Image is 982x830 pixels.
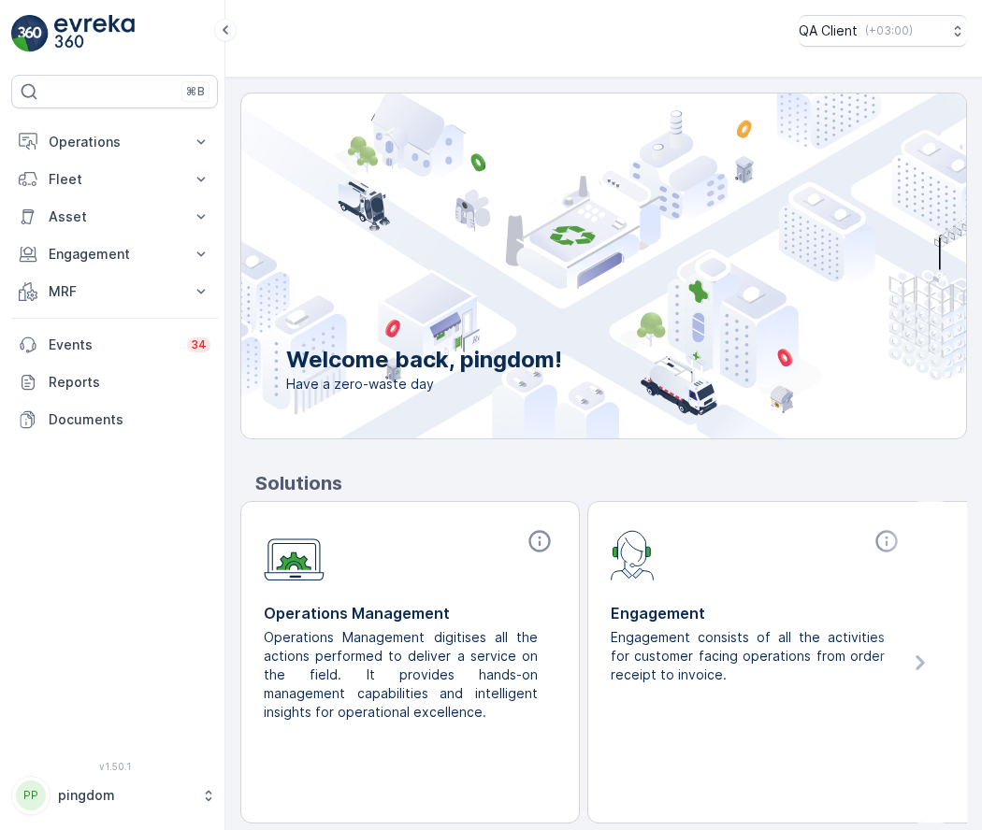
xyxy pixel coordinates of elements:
p: Events [49,336,176,354]
p: pingdom [58,786,192,805]
a: Events34 [11,326,218,364]
p: Documents [49,410,210,429]
p: Operations [49,133,181,151]
p: Asset [49,207,181,226]
button: QA Client(+03:00) [799,15,967,47]
img: module-icon [264,528,325,581]
img: city illustration [157,93,966,438]
p: Fleet [49,170,181,189]
p: MRF [49,282,181,301]
button: Asset [11,198,218,236]
p: Operations Management digitises all the actions performed to deliver a service on the field. It p... [264,628,542,722]
p: 34 [191,337,207,352]
span: Have a zero-waste day [286,375,562,394]
img: module-icon [611,528,655,580]
button: Fleet [11,161,218,198]
p: ( +03:00 ) [865,23,913,38]
p: ⌘B [186,84,205,99]
p: Solutions [255,469,967,497]
img: logo_light-DOdMpM7g.png [54,15,135,52]
button: Engagement [11,236,218,273]
p: Engagement consists of all the activities for customer facing operations from order receipt to in... [611,628,888,684]
img: logo [11,15,49,52]
p: Engagement [611,602,903,624]
button: PPpingdom [11,776,218,815]
a: Documents [11,401,218,438]
p: Operations Management [264,602,556,624]
button: Operations [11,123,218,161]
p: Welcome back, pingdom! [286,345,562,375]
div: PP [16,780,46,810]
p: Reports [49,373,210,392]
span: v 1.50.1 [11,761,218,772]
p: Engagement [49,245,181,264]
button: MRF [11,273,218,310]
p: QA Client [799,21,858,40]
a: Reports [11,364,218,401]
